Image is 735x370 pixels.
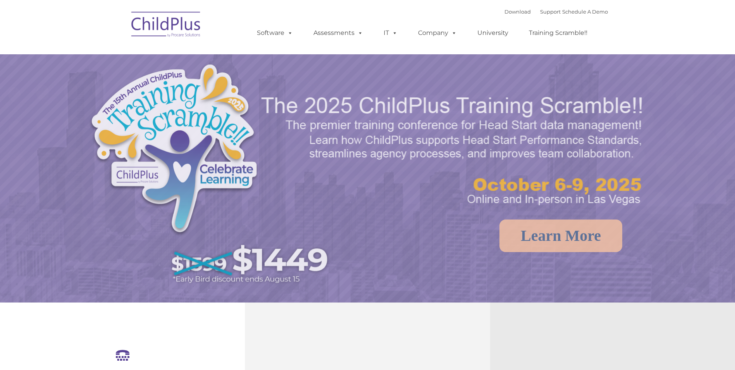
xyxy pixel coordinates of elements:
a: IT [376,25,405,41]
a: Software [249,25,301,41]
a: Learn More [499,220,622,252]
a: Download [504,9,531,15]
font: | [504,9,608,15]
a: Support [540,9,561,15]
a: Training Scramble!! [521,25,595,41]
a: Company [410,25,465,41]
a: Assessments [306,25,371,41]
img: ChildPlus by Procare Solutions [127,6,205,45]
a: Schedule A Demo [562,9,608,15]
a: University [470,25,516,41]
